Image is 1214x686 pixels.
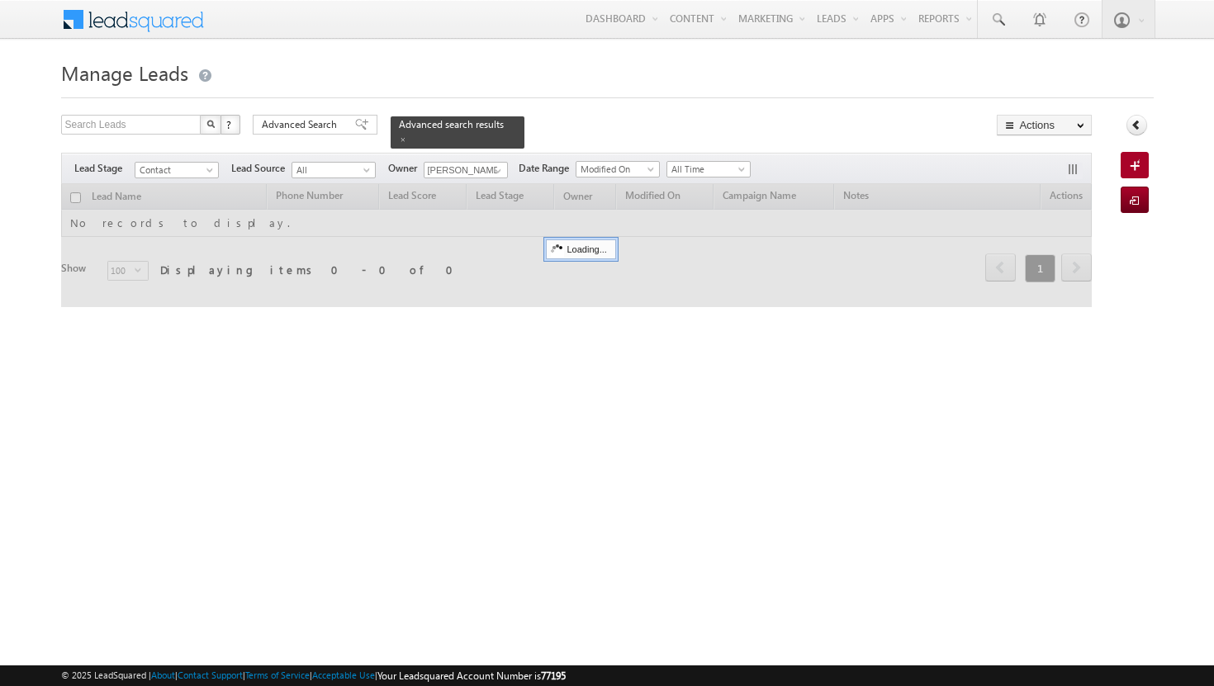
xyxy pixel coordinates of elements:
[231,161,292,176] span: Lead Source
[178,669,243,680] a: Contact Support
[486,163,506,179] a: Show All Items
[388,161,424,176] span: Owner
[666,161,751,177] a: All Time
[541,669,566,682] span: 77195
[576,162,655,177] span: Modified On
[292,162,376,178] a: All
[206,120,215,128] img: Search
[667,162,746,177] span: All Time
[576,161,660,177] a: Modified On
[61,668,566,684] span: © 2025 LeadSquared | | | | |
[312,669,375,680] a: Acceptable Use
[262,117,342,132] span: Advanced Search
[997,115,1092,135] button: Actions
[221,115,240,135] button: ?
[245,669,310,680] a: Terms of Service
[399,118,504,130] span: Advanced search results
[519,161,576,176] span: Date Range
[226,117,234,131] span: ?
[546,239,616,259] div: Loading...
[424,162,508,178] input: Type to Search
[377,669,566,682] span: Your Leadsquared Account Number is
[61,59,188,86] span: Manage Leads
[135,163,214,177] span: Contact
[135,162,219,178] a: Contact
[74,161,135,176] span: Lead Stage
[292,163,371,177] span: All
[151,669,175,680] a: About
